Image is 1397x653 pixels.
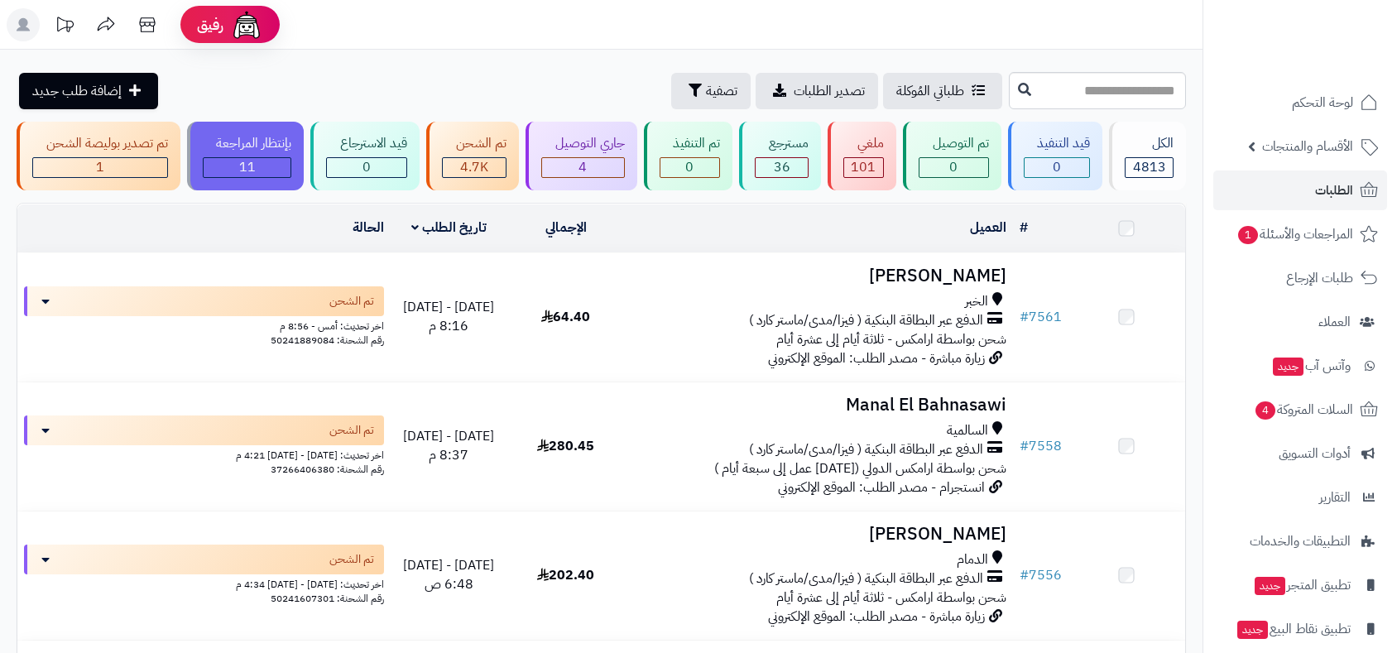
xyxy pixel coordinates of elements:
div: قيد التنفيذ [1024,134,1091,153]
a: طلبات الإرجاع [1213,258,1387,298]
span: رقم الشحنة: 37266406380 [271,462,384,477]
span: [DATE] - [DATE] 8:37 م [403,426,494,465]
span: 4 [1255,401,1276,420]
h3: Manal El Bahnasawi [631,396,1006,415]
a: تم الشحن 4.7K [423,122,522,190]
span: 0 [685,157,694,177]
span: 64.40 [541,307,590,327]
span: رقم الشحنة: 50241607301 [271,591,384,606]
span: الخبر [965,292,988,311]
a: وآتس آبجديد [1213,346,1387,386]
span: وآتس آب [1271,354,1351,377]
span: تم الشحن [329,551,374,568]
div: تم الشحن [442,134,506,153]
span: المراجعات والأسئلة [1236,223,1353,246]
a: جاري التوصيل 4 [522,122,641,190]
a: ملغي 101 [824,122,900,190]
a: تاريخ الطلب [411,218,487,238]
div: جاري التوصيل [541,134,625,153]
a: تم تصدير بوليصة الشحن 1 [13,122,184,190]
div: 36 [756,158,808,177]
span: تطبيق المتجر [1253,574,1351,597]
span: 0 [362,157,371,177]
span: شحن بواسطة ارامكس - ثلاثة أيام إلى عشرة أيام [776,588,1006,607]
span: تم الشحن [329,293,374,310]
h3: [PERSON_NAME] [631,266,1006,286]
span: 1 [1237,225,1259,244]
a: السلات المتروكة4 [1213,390,1387,430]
button: تصفية [671,73,751,109]
div: 4 [542,158,624,177]
span: جديد [1255,577,1285,595]
span: شحن بواسطة ارامكس - ثلاثة أيام إلى عشرة أيام [776,329,1006,349]
div: بإنتظار المراجعة [203,134,292,153]
a: الطلبات [1213,170,1387,210]
span: رفيق [197,15,223,35]
div: 0 [327,158,406,177]
span: طلباتي المُوكلة [896,81,964,101]
span: السالمية [947,421,988,440]
div: 101 [844,158,883,177]
span: 4 [578,157,587,177]
a: #7556 [1020,565,1062,585]
span: # [1020,307,1029,327]
div: تم التوصيل [919,134,989,153]
a: التطبيقات والخدمات [1213,521,1387,561]
a: قيد التنفيذ 0 [1005,122,1107,190]
a: #7561 [1020,307,1062,327]
span: طلبات الإرجاع [1286,266,1353,290]
a: تصدير الطلبات [756,73,878,109]
span: 1 [96,157,104,177]
span: جديد [1273,358,1303,376]
span: 4813 [1133,157,1166,177]
a: قيد الاسترجاع 0 [307,122,423,190]
img: ai-face.png [230,8,263,41]
span: 4.7K [460,157,488,177]
div: اخر تحديث: [DATE] - [DATE] 4:21 م [24,445,384,463]
a: تم التوصيل 0 [900,122,1005,190]
span: 0 [1053,157,1061,177]
a: مسترجع 36 [736,122,824,190]
a: تطبيق نقاط البيعجديد [1213,609,1387,649]
a: بإنتظار المراجعة 11 [184,122,308,190]
a: العملاء [1213,302,1387,342]
a: أدوات التسويق [1213,434,1387,473]
span: 0 [949,157,958,177]
span: رقم الشحنة: 50241889084 [271,333,384,348]
a: لوحة التحكم [1213,83,1387,122]
span: لوحة التحكم [1292,91,1353,114]
span: 11 [239,157,256,177]
span: شحن بواسطة ارامكس الدولي ([DATE] عمل إلى سبعة أيام ) [714,459,1006,478]
a: تطبيق المتجرجديد [1213,565,1387,605]
span: 280.45 [537,436,594,456]
span: 101 [851,157,876,177]
div: اخر تحديث: [DATE] - [DATE] 4:34 م [24,574,384,592]
span: [DATE] - [DATE] 6:48 ص [403,555,494,594]
span: زيارة مباشرة - مصدر الطلب: الموقع الإلكتروني [768,607,985,627]
span: أدوات التسويق [1279,442,1351,465]
a: الحالة [353,218,384,238]
div: اخر تحديث: أمس - 8:56 م [24,316,384,334]
a: تم التنفيذ 0 [641,122,737,190]
div: 4659 [443,158,506,177]
span: السلات المتروكة [1254,398,1353,421]
img: logo-2.png [1284,29,1381,64]
div: تم التنفيذ [660,134,721,153]
span: جديد [1237,621,1268,639]
span: الدمام [957,550,988,569]
h3: [PERSON_NAME] [631,525,1006,544]
span: الدفع عبر البطاقة البنكية ( فيزا/مدى/ماستر كارد ) [749,569,983,588]
div: قيد الاسترجاع [326,134,407,153]
span: 202.40 [537,565,594,585]
span: # [1020,565,1029,585]
div: 11 [204,158,291,177]
span: زيارة مباشرة - مصدر الطلب: الموقع الإلكتروني [768,348,985,368]
div: 0 [919,158,988,177]
a: التقارير [1213,478,1387,517]
a: #7558 [1020,436,1062,456]
span: الدفع عبر البطاقة البنكية ( فيزا/مدى/ماستر كارد ) [749,311,983,330]
span: انستجرام - مصدر الطلب: الموقع الإلكتروني [778,478,985,497]
span: تم الشحن [329,422,374,439]
span: 36 [774,157,790,177]
span: تصفية [706,81,737,101]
